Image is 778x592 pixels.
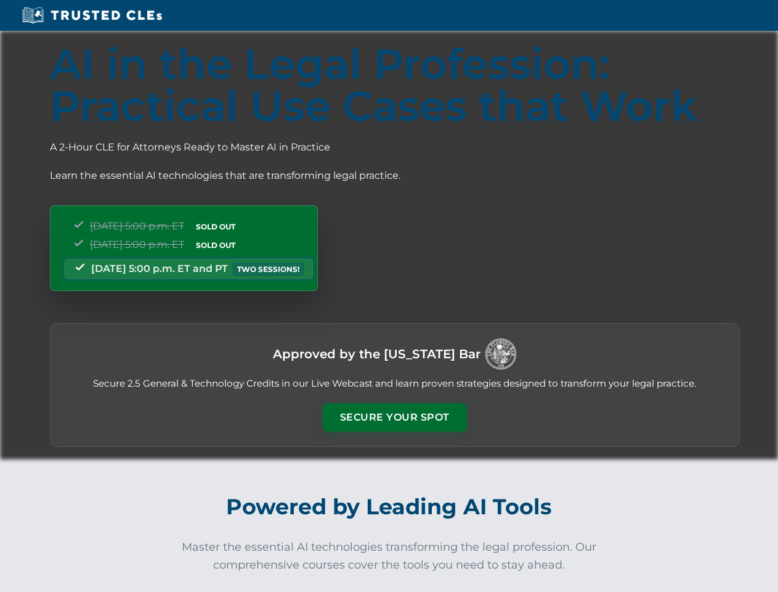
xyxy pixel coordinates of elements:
[50,168,740,184] p: Learn the essential AI technologies that are transforming legal practice.
[192,220,240,233] span: SOLD OUT
[485,339,516,369] img: Logo
[90,220,184,232] span: [DATE] 5:00 p.m. ET
[273,343,480,365] h3: Approved by the [US_STATE] Bar
[323,403,467,432] button: Secure Your Spot
[174,538,605,574] p: Master the essential AI technologies transforming the legal profession. Our comprehensive courses...
[65,377,724,391] p: Secure 2.5 General & Technology Credits in our Live Webcast and learn proven strategies designed ...
[48,485,731,528] h2: Powered by Leading AI Tools
[50,139,740,155] p: A 2-Hour CLE for Attorneys Ready to Master AI in Practice
[90,239,184,250] span: [DATE] 5:00 p.m. ET
[18,6,166,25] img: Trusted CLEs
[50,43,740,127] h1: AI in the Legal Profession: Practical Use Cases that Work
[192,239,240,252] span: SOLD OUT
